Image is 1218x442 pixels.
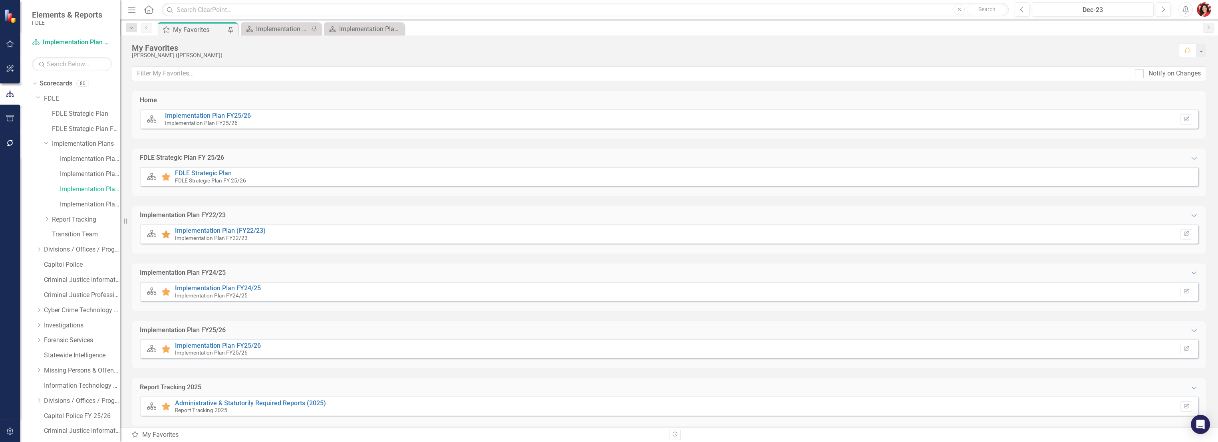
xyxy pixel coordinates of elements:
[326,24,402,34] a: Implementation Plan FY24/25
[44,336,120,345] a: Forensic Services
[1148,69,1201,78] div: Notify on Changes
[4,9,18,23] img: ClearPoint Strategy
[44,351,120,360] a: Statewide Intelligence
[175,227,266,234] a: Implementation Plan (FY22/23)
[1032,2,1154,17] button: Dec-23
[32,20,102,26] small: FDLE
[52,230,120,239] a: Transition Team
[44,291,120,300] a: Criminal Justice Professionalism, Standards & Training Services
[44,426,120,436] a: Criminal Justice Information Services FY 25/26
[132,44,1171,52] div: My Favorites
[140,96,157,105] div: Home
[140,383,201,392] div: Report Tracking 2025
[132,66,1130,81] input: Filter My Favorites...
[1197,2,1211,17] img: Caitlin Dawkins
[256,24,309,34] div: Implementation Plan FY25/26
[1035,5,1151,15] div: Dec-23
[40,79,72,88] a: Scorecards
[173,25,226,35] div: My Favorites
[44,366,120,375] a: Missing Persons & Offender Enforcement
[175,399,326,407] a: Administrative & Statutorily Required Reports (2025)
[175,177,246,184] small: FDLE Strategic Plan FY 25/26
[44,245,120,254] a: Divisions / Offices / Programs
[175,349,248,356] small: Implementation Plan FY25/26
[165,112,251,119] a: Implementation Plan FY25/26
[175,235,248,241] small: Implementation Plan FY22/23
[140,211,226,220] div: Implementation Plan FY22/23
[1191,415,1210,434] div: Open Intercom Messenger
[60,200,120,209] a: Implementation Plan FY25/26
[175,407,227,413] small: Report Tracking 2025
[175,342,261,349] a: Implementation Plan FY25/26
[60,170,120,179] a: Implementation Plan FY23/24
[76,80,89,87] div: 80
[967,4,1007,15] button: Search
[44,321,120,330] a: Investigations
[44,260,120,270] a: Capitol Police
[32,38,112,47] a: Implementation Plan FY24/25
[52,109,120,119] a: FDLE Strategic Plan
[131,430,663,440] div: My Favorites
[175,284,261,292] a: Implementation Plan FY24/25
[44,396,120,406] a: Divisions / Offices / Programs FY 25/26
[44,276,120,285] a: Criminal Justice Information Services
[140,326,226,335] div: Implementation Plan FY25/26
[140,153,224,163] div: FDLE Strategic Plan FY 25/26
[44,412,120,421] a: Capitol Police FY 25/26
[132,52,1171,58] div: [PERSON_NAME] ([PERSON_NAME])
[1180,114,1192,125] button: Set Home Page
[52,215,120,224] a: Report Tracking
[32,57,112,71] input: Search Below...
[52,139,120,149] a: Implementation Plans
[44,94,120,103] a: FDLE
[60,185,120,194] a: Implementation Plan FY24/25
[175,292,248,299] small: Implementation Plan FY24/25
[60,155,120,164] a: Implementation Plan FY22/23
[52,125,120,134] a: FDLE Strategic Plan FY 25/26
[44,306,120,315] a: Cyber Crime Technology & Telecommunications
[32,10,102,20] span: Elements & Reports
[44,381,120,390] a: Information Technology Services
[165,120,238,126] small: Implementation Plan FY25/26
[140,268,226,277] div: Implementation Plan FY24/25
[162,3,1009,17] input: Search ClearPoint...
[339,24,402,34] div: Implementation Plan FY24/25
[978,6,995,12] span: Search
[243,24,309,34] a: Implementation Plan FY25/26
[175,169,232,177] a: FDLE Strategic Plan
